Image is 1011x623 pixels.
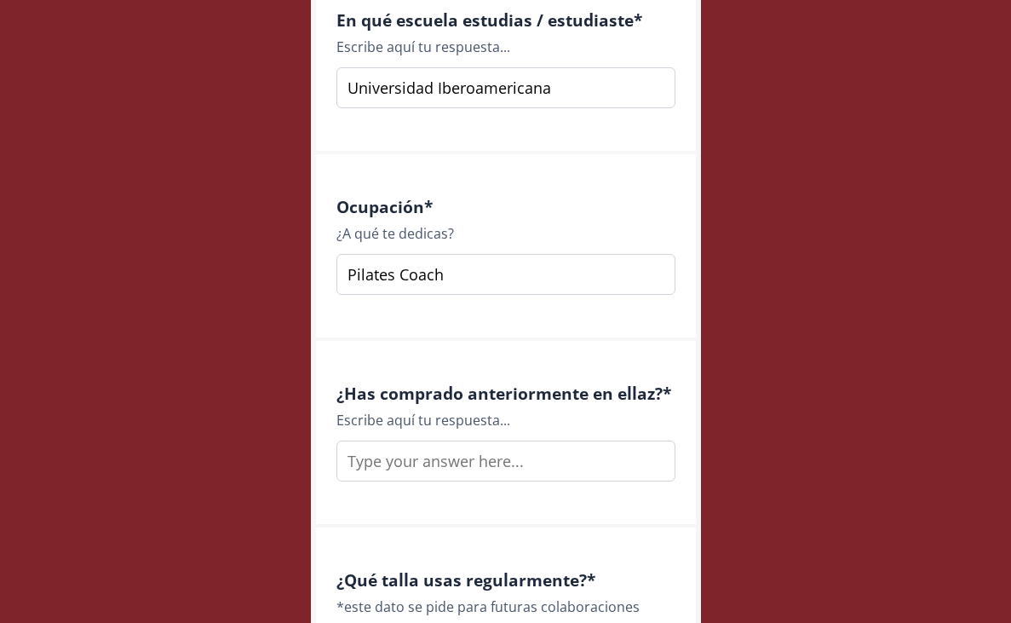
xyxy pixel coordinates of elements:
[336,10,675,30] h4: En qué escuela estudias / estudiaste *
[336,384,675,403] h4: ¿Has comprado anteriormente en ellaz? *
[336,441,675,482] input: Type your answer here...
[336,37,675,57] div: Escribe aquí tu respuesta...
[336,223,675,244] div: ¿A qué te dedicas?
[336,254,675,295] input: Type your answer here...
[336,67,675,108] input: Type your answer here...
[336,597,675,617] div: *este dato se pide para futuras colaboraciones
[336,410,675,430] div: Escribe aquí tu respuesta...
[336,570,675,590] h4: ¿Qué talla usas regularmente? *
[336,197,675,216] h4: Ocupación *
